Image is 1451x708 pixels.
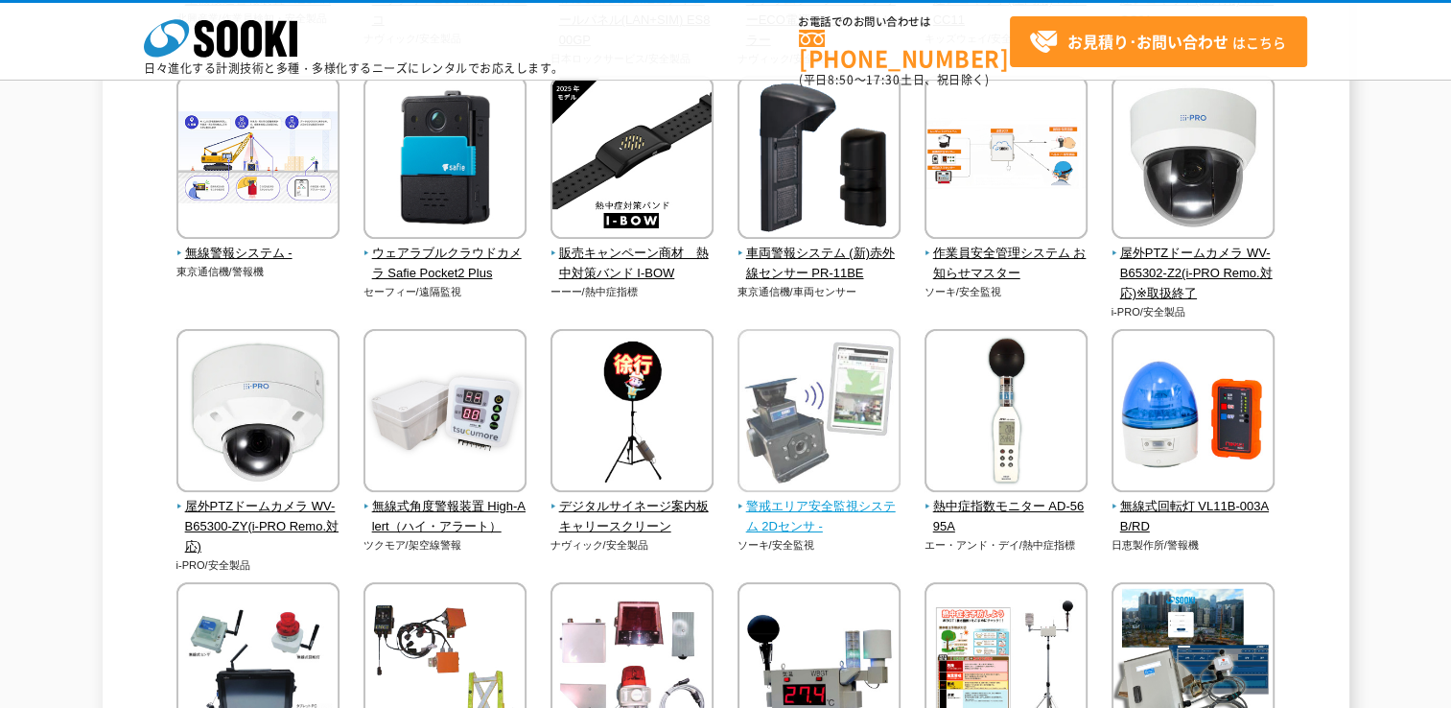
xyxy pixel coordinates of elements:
[737,329,901,497] img: 警戒エリア安全監視システム 2Dセンサ -
[550,76,714,244] img: 販売キャンペーン商材 熱中対策バンド I-BOW
[737,537,901,554] p: ソーキ/安全監視
[550,284,714,300] p: ーーー/熱中症指標
[924,284,1088,300] p: ソーキ/安全監視
[176,479,340,556] a: 屋外PTZドームカメラ WV-B65300-ZY(i-PRO Remo.対応)
[924,479,1088,536] a: 熱中症指数モニター AD-5695A
[737,284,901,300] p: 東京通信機/車両センサー
[799,71,989,88] span: (平日 ～ 土日、祝日除く)
[1112,537,1275,554] p: 日恵製作所/警報機
[550,329,714,497] img: デジタルサイネージ案内板 キャリースクリーン
[363,76,527,244] img: ウェアラブルクラウドカメラ Safie Pocket2 Plus
[176,497,340,556] span: 屋外PTZドームカメラ WV-B65300-ZY(i-PRO Remo.対応)
[737,225,901,283] a: 車両警報システム (新)赤外線センサー PR-11BE
[1112,329,1275,497] img: 無線式回転灯 VL11B-003AB/RD
[176,225,340,264] a: 無線警報システム -
[737,497,901,537] span: 警戒エリア安全監視システム 2Dセンサ -
[363,329,527,497] img: 無線式角度警報装置 High-Alert（ハイ・アラート）
[924,329,1088,497] img: 熱中症指数モニター AD-5695A
[737,76,901,244] img: 車両警報システム (新)赤外線センサー PR-11BE
[1112,76,1275,244] img: 屋外PTZドームカメラ WV-B65302-Z2(i-PRO Remo.対応)※取扱終了
[924,225,1088,283] a: 作業員安全管理システム お知らせマスター
[1112,225,1275,303] a: 屋外PTZドームカメラ WV-B65302-Z2(i-PRO Remo.対応)※取扱終了
[550,244,714,284] span: 販売キャンペーン商材 熱中対策バンド I-BOW
[363,244,527,284] span: ウェアラブルクラウドカメラ Safie Pocket2 Plus
[1010,16,1307,67] a: お見積り･お問い合わせはこちら
[1112,304,1275,320] p: i-PRO/安全製品
[924,76,1088,244] img: 作業員安全管理システム お知らせマスター
[1112,497,1275,537] span: 無線式回転灯 VL11B-003AB/RD
[924,537,1088,554] p: エー・アンド・デイ/熱中症指標
[1112,479,1275,536] a: 無線式回転灯 VL11B-003AB/RD
[363,537,527,554] p: ツクモア/架空線警報
[799,30,1010,69] a: [PHONE_NUMBER]
[363,284,527,300] p: セーフィー/遠隔監視
[924,244,1088,284] span: 作業員安全管理システム お知らせマスター
[144,62,564,74] p: 日々進化する計測技術と多種・多様化するニーズにレンタルでお応えします。
[176,76,339,244] img: 無線警報システム -
[737,244,901,284] span: 車両警報システム (新)赤外線センサー PR-11BE
[176,244,340,264] span: 無線警報システム -
[550,497,714,537] span: デジタルサイネージ案内板 キャリースクリーン
[828,71,854,88] span: 8:50
[550,537,714,554] p: ナヴィック/安全製品
[1067,30,1229,53] strong: お見積り･お問い合わせ
[799,16,1010,28] span: お電話でのお問い合わせは
[550,225,714,283] a: 販売キャンペーン商材 熱中対策バンド I-BOW
[363,225,527,283] a: ウェアラブルクラウドカメラ Safie Pocket2 Plus
[737,479,901,536] a: 警戒エリア安全監視システム 2Dセンサ -
[866,71,901,88] span: 17:30
[1112,244,1275,303] span: 屋外PTZドームカメラ WV-B65302-Z2(i-PRO Remo.対応)※取扱終了
[176,329,339,497] img: 屋外PTZドームカメラ WV-B65300-ZY(i-PRO Remo.対応)
[550,479,714,536] a: デジタルサイネージ案内板 キャリースクリーン
[176,264,340,280] p: 東京通信機/警報機
[176,557,340,574] p: i-PRO/安全製品
[363,497,527,537] span: 無線式角度警報装置 High-Alert（ハイ・アラート）
[1029,28,1286,57] span: はこちら
[924,497,1088,537] span: 熱中症指数モニター AD-5695A
[363,479,527,536] a: 無線式角度警報装置 High-Alert（ハイ・アラート）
